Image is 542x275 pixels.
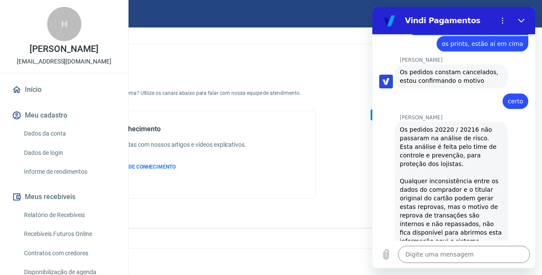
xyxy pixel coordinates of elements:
h5: Base de conhecimento [91,125,246,133]
div: H [47,7,81,41]
img: Fale conosco [353,58,484,173]
h4: Fale conosco [48,72,316,82]
a: ACESSAR BASE DE CONHECIMENTO [91,163,246,171]
p: 2025 © [21,256,521,265]
a: Recebíveis Futuros Online [21,225,118,243]
h6: Tire suas dúvidas com nossos artigos e vídeos explicativos. [91,140,246,149]
button: Meus recebíveis [10,187,118,206]
button: Sair [501,6,532,22]
a: Contratos com credores [21,245,118,262]
a: Informe de rendimentos [21,163,118,181]
a: Dados de login [21,144,118,162]
span: ACESSAR BASE DE CONHECIMENTO [91,164,176,170]
p: Está com alguma dúvida ou problema? Utilize os canais abaixo para falar com nossa equipe de atend... [48,89,316,97]
iframe: Janela de mensagens [372,7,535,268]
p: [PERSON_NAME] [30,45,98,54]
a: Dados da conta [21,125,118,142]
a: Início [10,80,118,99]
button: Meu cadastro [10,106,118,125]
p: [EMAIL_ADDRESS][DOMAIN_NAME] [17,57,111,66]
a: Relatório de Recebíveis [21,206,118,224]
